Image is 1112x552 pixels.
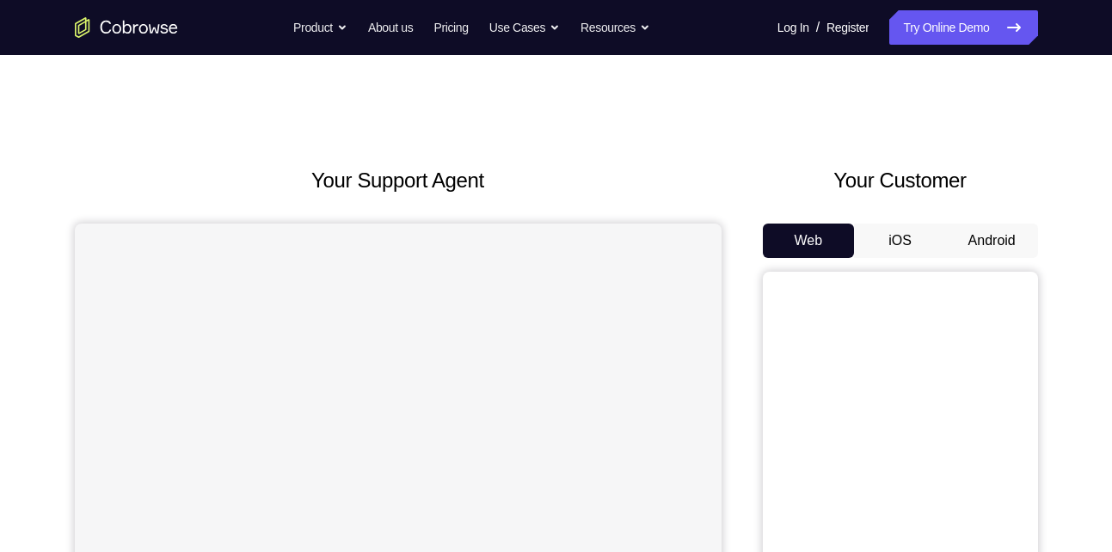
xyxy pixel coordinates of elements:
[293,10,347,45] button: Product
[75,165,722,196] h2: Your Support Agent
[75,17,178,38] a: Go to the home page
[581,10,650,45] button: Resources
[854,224,946,258] button: iOS
[889,10,1037,45] a: Try Online Demo
[489,10,560,45] button: Use Cases
[763,165,1038,196] h2: Your Customer
[763,224,855,258] button: Web
[816,17,820,38] span: /
[946,224,1038,258] button: Android
[368,10,413,45] a: About us
[777,10,809,45] a: Log In
[433,10,468,45] a: Pricing
[826,10,869,45] a: Register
